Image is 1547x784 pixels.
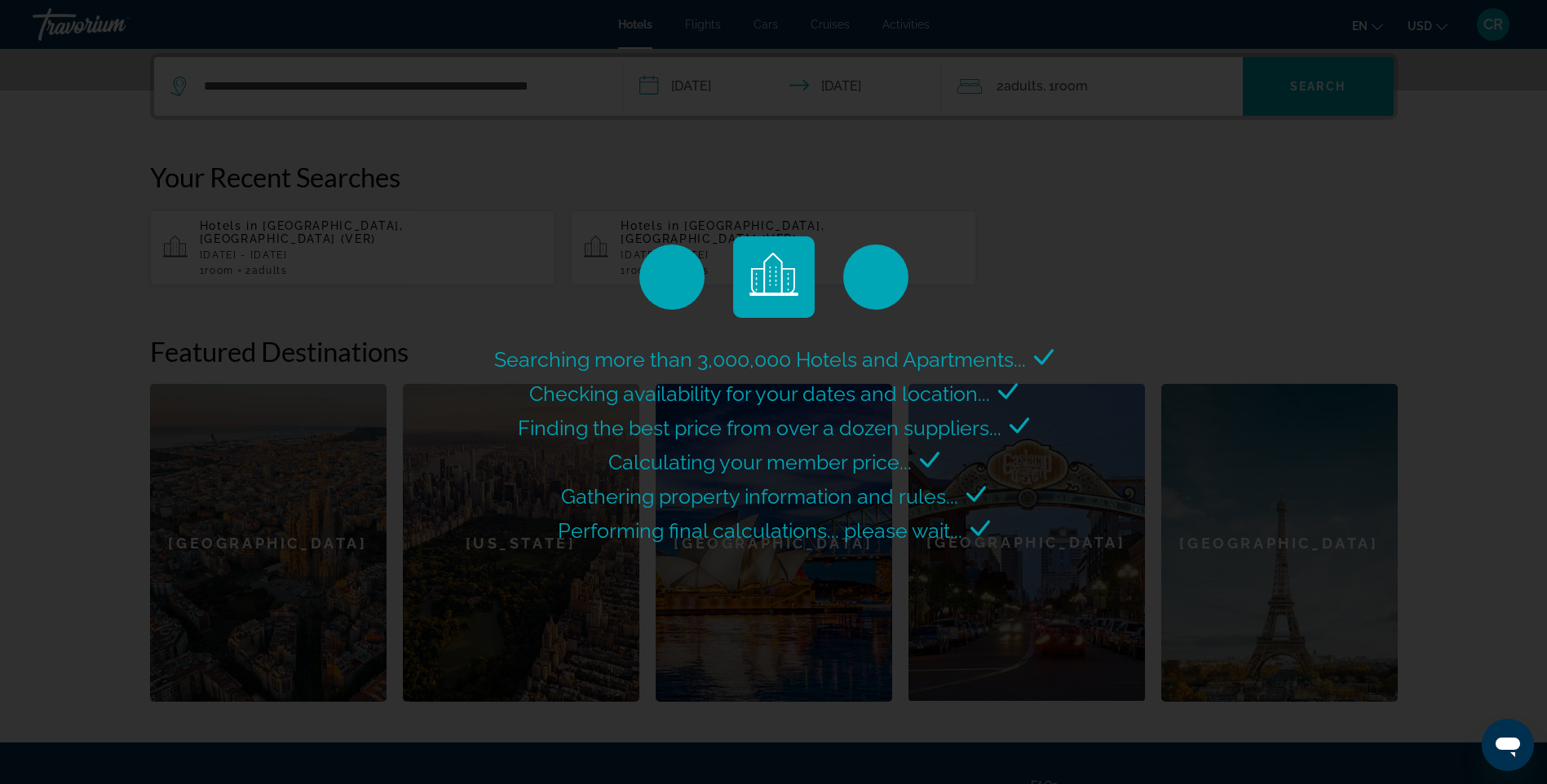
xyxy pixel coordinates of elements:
span: Finding the best price from over a dozen suppliers... [518,416,1001,440]
span: Checking availability for your dates and location... [529,381,990,406]
span: Calculating your member price... [608,450,912,474]
span: Searching more than 3,000,000 Hotels and Apartments... [494,347,1026,372]
span: Performing final calculations... please wait... [558,518,962,543]
iframe: Button to launch messaging window [1482,719,1534,771]
span: Gathering property information and rules... [561,484,958,509]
